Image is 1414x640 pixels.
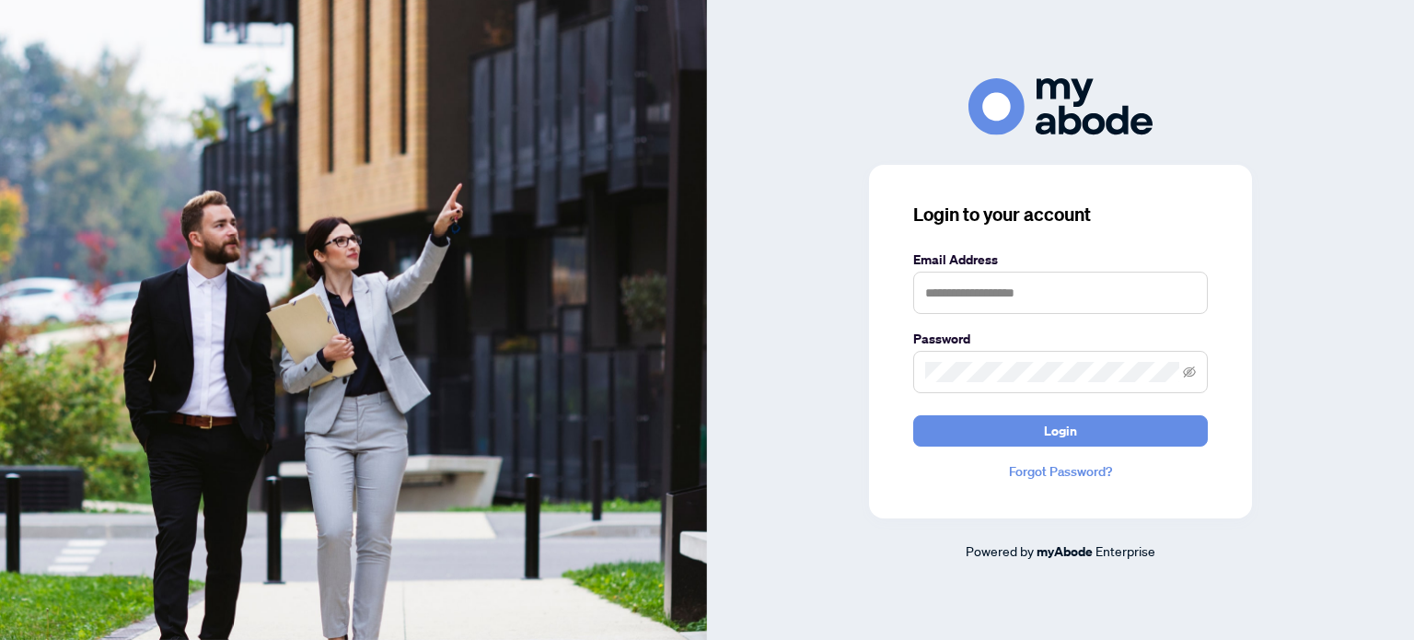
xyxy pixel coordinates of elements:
[1044,416,1077,446] span: Login
[913,202,1208,227] h3: Login to your account
[913,329,1208,349] label: Password
[913,415,1208,447] button: Login
[1183,366,1196,378] span: eye-invisible
[913,250,1208,270] label: Email Address
[966,542,1034,559] span: Powered by
[968,78,1153,134] img: ma-logo
[1095,542,1155,559] span: Enterprise
[913,461,1208,482] a: Forgot Password?
[1037,541,1093,562] a: myAbode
